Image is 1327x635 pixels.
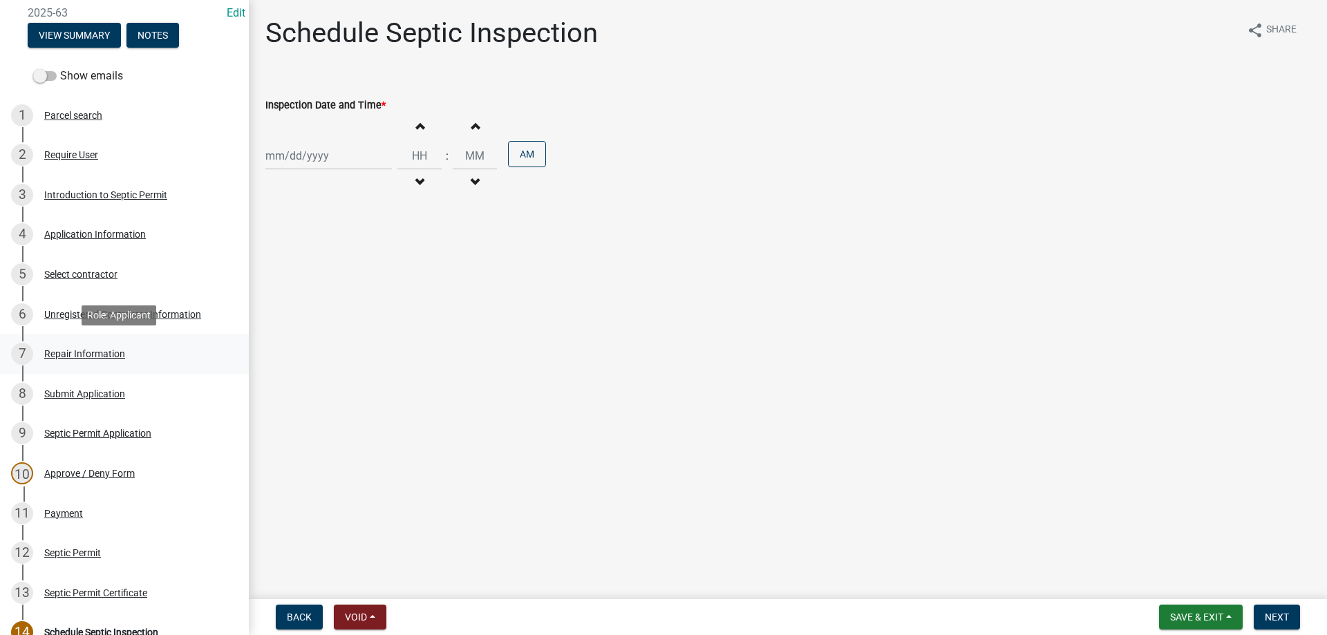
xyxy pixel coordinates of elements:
[265,142,392,170] input: mm/dd/yyyy
[11,383,33,405] div: 8
[82,305,156,325] div: Role: Applicant
[1254,605,1300,629] button: Next
[11,542,33,564] div: 12
[265,101,386,111] label: Inspection Date and Time
[28,30,121,41] wm-modal-confirm: Summary
[1247,22,1263,39] i: share
[11,104,33,126] div: 1
[28,6,221,19] span: 2025-63
[11,144,33,166] div: 2
[1170,612,1223,623] span: Save & Exit
[11,422,33,444] div: 9
[11,184,33,206] div: 3
[227,6,245,19] a: Edit
[11,303,33,325] div: 6
[44,111,102,120] div: Parcel search
[227,6,245,19] wm-modal-confirm: Edit Application Number
[276,605,323,629] button: Back
[442,148,453,164] div: :
[508,141,546,167] button: AM
[11,502,33,524] div: 11
[44,509,83,518] div: Payment
[1265,612,1289,623] span: Next
[33,68,123,84] label: Show emails
[11,582,33,604] div: 13
[345,612,367,623] span: Void
[287,612,312,623] span: Back
[44,468,135,478] div: Approve / Deny Form
[397,142,442,170] input: Hours
[334,605,386,629] button: Void
[44,349,125,359] div: Repair Information
[11,462,33,484] div: 10
[11,343,33,365] div: 7
[44,269,117,279] div: Select contractor
[44,588,147,598] div: Septic Permit Certificate
[44,389,125,399] div: Submit Application
[126,23,179,48] button: Notes
[1159,605,1243,629] button: Save & Exit
[126,30,179,41] wm-modal-confirm: Notes
[44,310,201,319] div: Unregistered Contractor Information
[265,17,598,50] h1: Schedule Septic Inspection
[44,548,101,558] div: Septic Permit
[44,229,146,239] div: Application Information
[11,223,33,245] div: 4
[1236,17,1308,44] button: shareShare
[453,142,497,170] input: Minutes
[28,23,121,48] button: View Summary
[44,428,151,438] div: Septic Permit Application
[44,190,167,200] div: Introduction to Septic Permit
[11,263,33,285] div: 5
[1266,22,1297,39] span: Share
[44,150,98,160] div: Require User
